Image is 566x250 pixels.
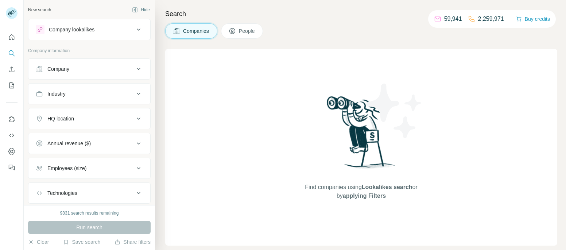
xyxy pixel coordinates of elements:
[115,238,151,246] button: Share filters
[47,140,91,147] div: Annual revenue ($)
[127,4,155,15] button: Hide
[47,165,86,172] div: Employees (size)
[47,90,66,97] div: Industry
[343,193,386,199] span: applying Filters
[28,184,150,202] button: Technologies
[28,110,150,127] button: HQ location
[28,135,150,152] button: Annual revenue ($)
[6,113,18,126] button: Use Surfe on LinkedIn
[47,65,69,73] div: Company
[28,85,150,103] button: Industry
[6,129,18,142] button: Use Surfe API
[303,183,419,200] span: Find companies using or by
[28,60,150,78] button: Company
[28,47,151,54] p: Company information
[28,159,150,177] button: Employees (size)
[28,238,49,246] button: Clear
[362,184,412,190] span: Lookalikes search
[239,27,256,35] span: People
[47,189,77,197] div: Technologies
[165,9,557,19] h4: Search
[183,27,210,35] span: Companies
[323,94,399,176] img: Surfe Illustration - Woman searching with binoculars
[28,21,150,38] button: Company lookalikes
[6,161,18,174] button: Feedback
[478,15,504,23] p: 2,259,971
[6,79,18,92] button: My lists
[6,63,18,76] button: Enrich CSV
[60,210,119,216] div: 9831 search results remaining
[47,115,74,122] div: HQ location
[6,31,18,44] button: Quick start
[28,7,51,13] div: New search
[516,14,550,24] button: Buy credits
[6,145,18,158] button: Dashboard
[63,238,100,246] button: Save search
[6,47,18,60] button: Search
[444,15,462,23] p: 59,941
[49,26,94,33] div: Company lookalikes
[361,78,427,144] img: Surfe Illustration - Stars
